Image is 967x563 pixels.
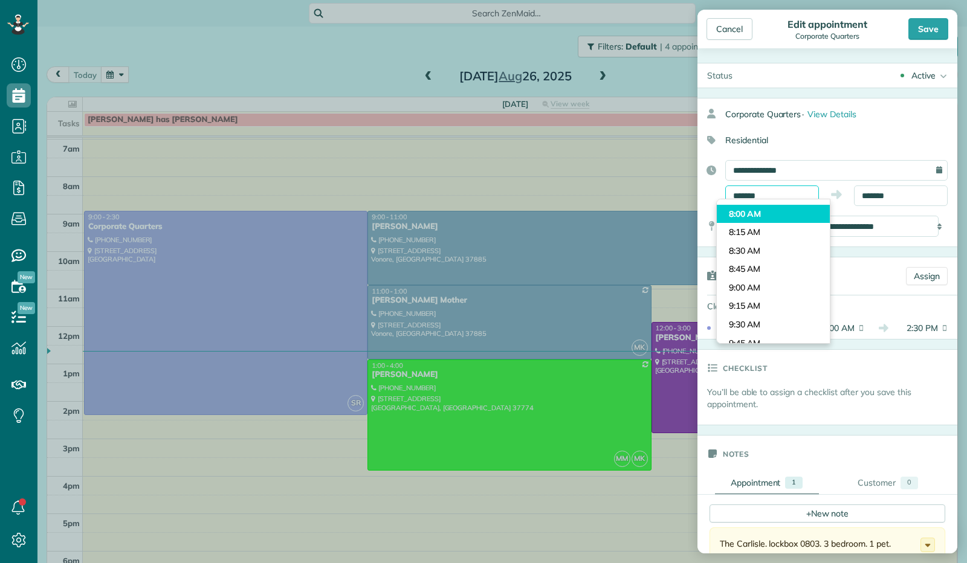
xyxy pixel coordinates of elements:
[717,334,830,353] li: 9:45 AM
[858,477,896,489] div: Customer
[717,223,830,242] li: 8:15 AM
[723,436,749,472] h3: Notes
[725,103,957,125] div: Corporate Quarters
[18,271,35,283] span: New
[806,507,811,518] span: +
[717,205,830,224] li: 8:00 AM
[717,278,830,297] li: 9:00 AM
[710,504,945,523] div: New note
[717,297,830,315] li: 9:15 AM
[807,109,856,120] span: View Details
[697,63,742,88] div: Status
[717,242,830,260] li: 8:30 AM
[908,18,948,40] div: Save
[802,109,804,120] span: ·
[784,32,870,40] div: Corporate Quarters
[906,267,948,285] a: Assign
[911,69,936,82] div: Active
[784,18,870,30] div: Edit appointment
[18,302,35,314] span: New
[717,315,830,334] li: 9:30 AM
[785,477,803,489] div: 1
[697,130,948,150] div: Residential
[901,477,918,489] div: 0
[707,386,957,410] p: You’ll be able to assign a checklist after you save this appointment.
[717,260,830,278] li: 8:45 AM
[731,477,781,489] div: Appointment
[707,18,752,40] div: Cancel
[813,322,855,334] span: 9:00 AM
[723,350,768,386] h3: Checklist
[720,538,920,550] div: The Carlisle. lockbox 0803. 3 bedroom. 1 pet.
[897,322,938,334] span: 2:30 PM
[697,295,782,317] div: Cleaners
